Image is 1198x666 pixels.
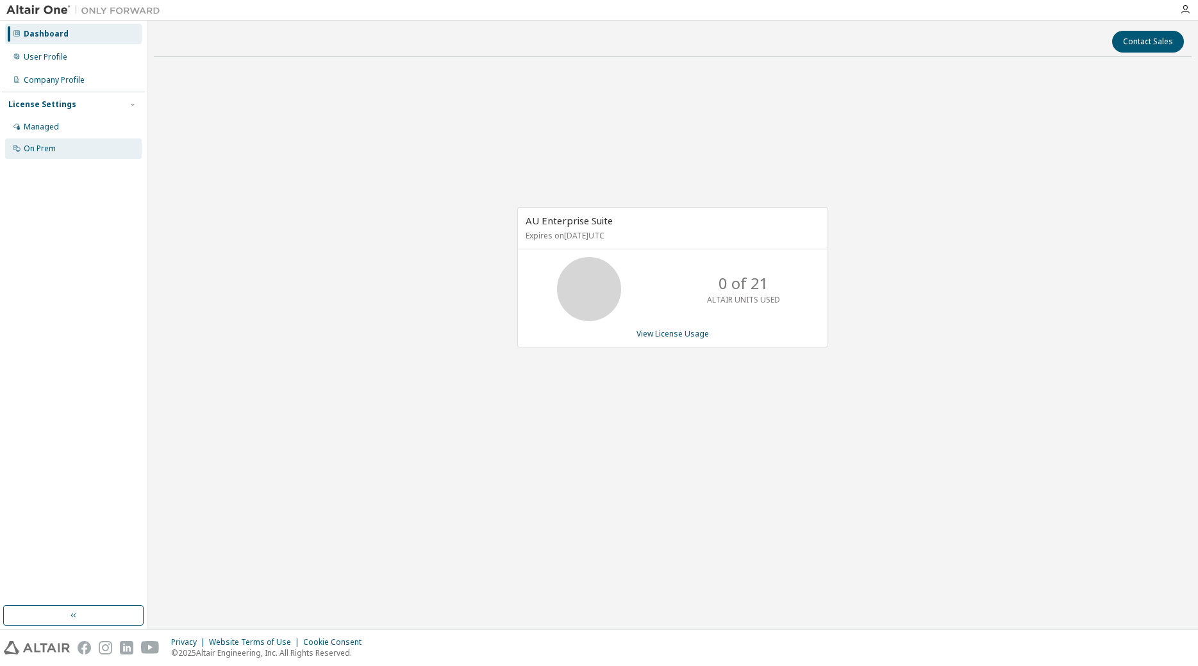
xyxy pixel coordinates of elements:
[99,641,112,654] img: instagram.svg
[707,294,780,305] p: ALTAIR UNITS USED
[6,4,167,17] img: Altair One
[526,230,817,241] p: Expires on [DATE] UTC
[120,641,133,654] img: linkedin.svg
[141,641,160,654] img: youtube.svg
[719,272,769,294] p: 0 of 21
[24,75,85,85] div: Company Profile
[24,29,69,39] div: Dashboard
[8,99,76,110] div: License Settings
[24,122,59,132] div: Managed
[209,637,303,647] div: Website Terms of Use
[78,641,91,654] img: facebook.svg
[24,52,67,62] div: User Profile
[303,637,369,647] div: Cookie Consent
[4,641,70,654] img: altair_logo.svg
[24,144,56,154] div: On Prem
[526,214,613,227] span: AU Enterprise Suite
[1112,31,1184,53] button: Contact Sales
[171,637,209,647] div: Privacy
[636,328,709,339] a: View License Usage
[171,647,369,658] p: © 2025 Altair Engineering, Inc. All Rights Reserved.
